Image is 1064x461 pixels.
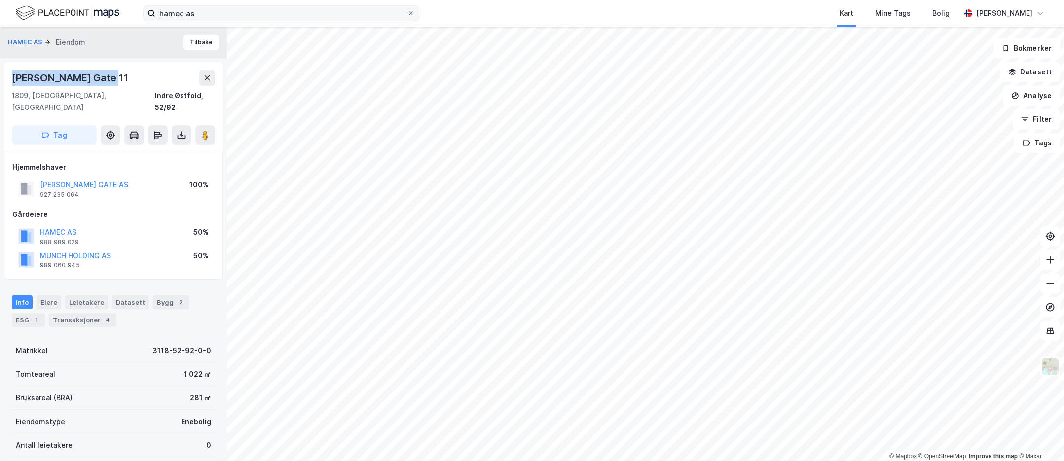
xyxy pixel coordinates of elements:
div: [PERSON_NAME] Gate 11 [12,70,130,86]
div: 1 022 ㎡ [184,368,211,380]
div: 50% [193,226,209,238]
div: Transaksjoner [49,313,116,327]
div: Eiendomstype [16,416,65,427]
div: 927 235 064 [40,191,79,199]
div: 989 060 945 [40,261,80,269]
div: Bygg [153,295,189,309]
button: Bokmerker [993,38,1060,58]
a: OpenStreetMap [918,453,966,460]
div: 281 ㎡ [190,392,211,404]
div: Kontrollprogram for chat [1015,414,1064,461]
input: Søk på adresse, matrikkel, gårdeiere, leietakere eller personer [155,6,407,21]
div: 50% [193,250,209,262]
div: Hjemmelshaver [12,161,215,173]
div: Mine Tags [875,7,911,19]
button: Analyse [1003,86,1060,106]
button: Tag [12,125,97,145]
div: Tomteareal [16,368,55,380]
div: Bolig [932,7,950,19]
div: Kart [840,7,853,19]
div: [PERSON_NAME] [976,7,1032,19]
div: Eiere [37,295,61,309]
button: HAMEC AS [8,37,44,47]
div: Matrikkel [16,345,48,356]
div: Indre Østfold, 52/92 [155,90,215,113]
div: 100% [189,179,209,191]
img: Z [1041,357,1060,376]
div: 4 [103,315,112,325]
div: Antall leietakere [16,439,73,451]
div: Info [12,295,33,309]
button: Tilbake [183,35,219,50]
img: logo.f888ab2527a4732fd821a326f86c7f29.svg [16,4,119,22]
div: Datasett [112,295,149,309]
div: 2 [176,297,185,307]
a: Improve this map [969,453,1018,460]
div: 0 [206,439,211,451]
div: Leietakere [65,295,108,309]
a: Mapbox [889,453,917,460]
div: 1809, [GEOGRAPHIC_DATA], [GEOGRAPHIC_DATA] [12,90,155,113]
div: 1 [31,315,41,325]
div: Bruksareal (BRA) [16,392,73,404]
button: Filter [1013,109,1060,129]
div: Enebolig [181,416,211,427]
div: Eiendom [56,36,85,48]
button: Datasett [1000,62,1060,82]
iframe: Chat Widget [1015,414,1064,461]
div: ESG [12,313,45,327]
div: Gårdeiere [12,209,215,220]
button: Tags [1014,133,1060,153]
div: 3118-52-92-0-0 [152,345,211,356]
div: 988 989 029 [40,238,79,246]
